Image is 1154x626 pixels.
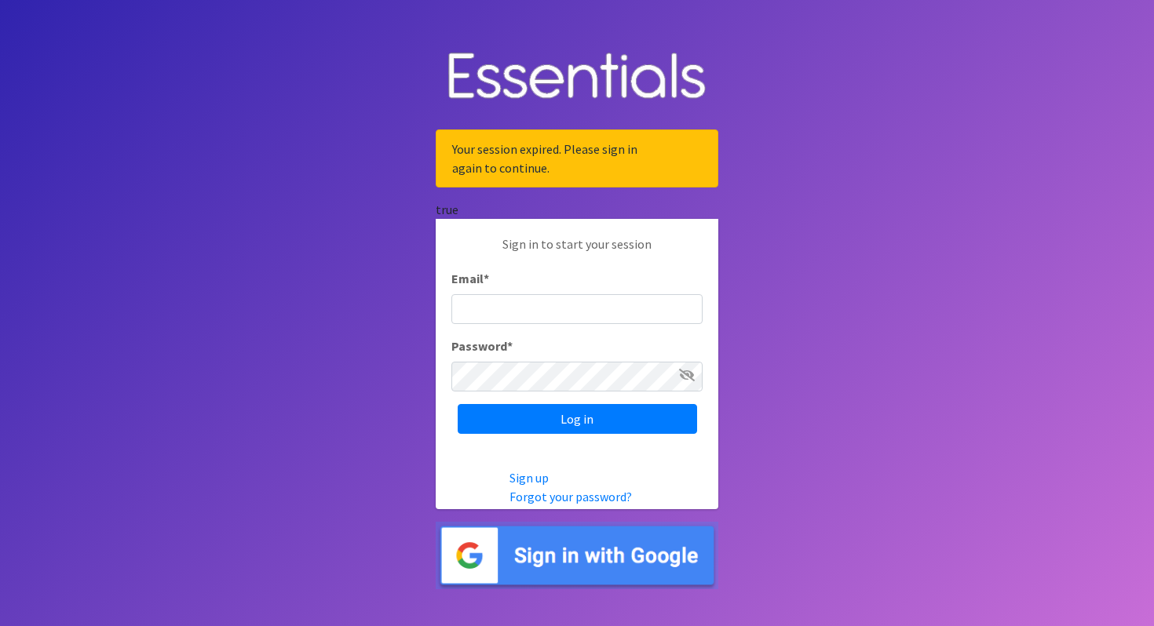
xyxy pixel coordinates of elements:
[436,37,718,118] img: Human Essentials
[507,338,513,354] abbr: required
[451,269,489,288] label: Email
[509,489,632,504] a: Forgot your password?
[451,235,703,269] p: Sign in to start your session
[436,200,718,219] div: true
[451,337,513,355] label: Password
[509,470,549,486] a: Sign up
[458,404,697,434] input: Log in
[436,522,718,590] img: Sign in with Google
[436,129,718,187] div: Your session expired. Please sign in again to continue.
[484,271,489,286] abbr: required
